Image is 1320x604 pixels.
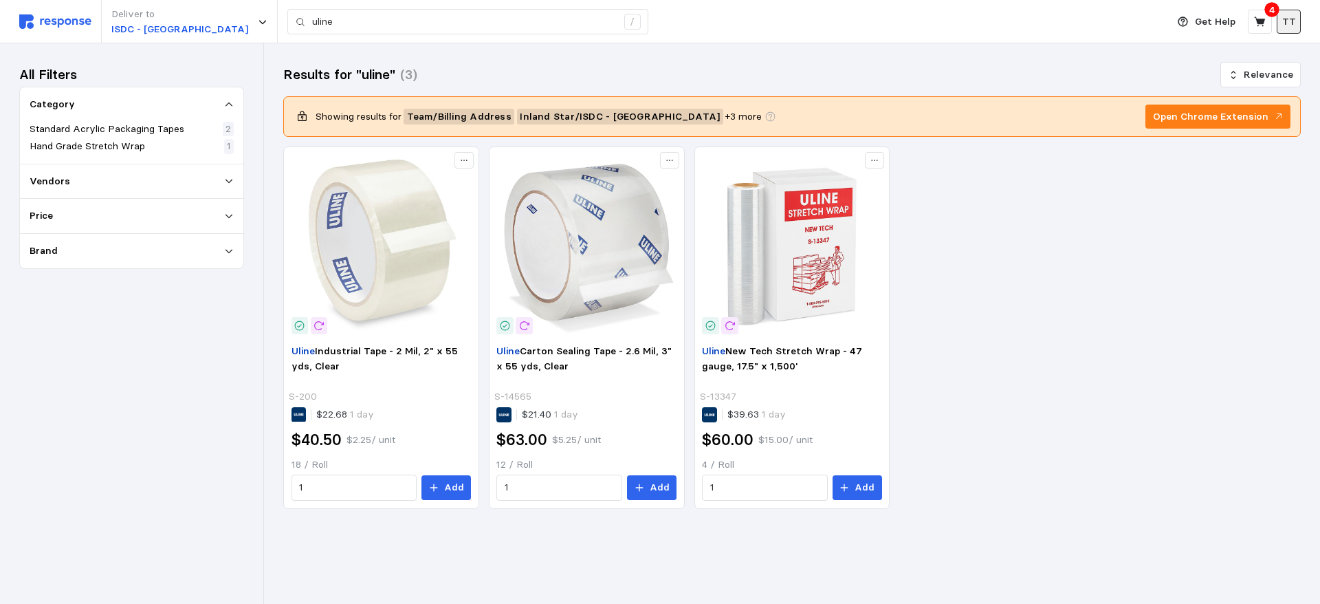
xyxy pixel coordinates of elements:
button: Add [833,475,882,500]
p: 4 [1269,2,1275,17]
p: $15.00 / unit [758,433,813,448]
p: $22.68 [316,407,374,422]
h2: $60.00 [702,429,753,451]
button: Add [421,475,471,500]
p: 18 / Roll [291,457,472,473]
p: $39.63 [727,407,786,422]
input: Qty [299,475,409,500]
span: New Tech Stretch Wrap - 47 gauge, 17.5" x 1,500' [702,345,862,372]
button: Open Chrome Extension [1145,105,1290,129]
img: S-14565 [496,154,676,334]
p: $2.25 / unit [346,433,395,448]
h3: Results for "uline" [283,65,395,84]
p: Vendors [30,174,70,189]
span: + 3 more [725,109,762,125]
p: Showing results for [316,109,401,125]
h3: All Filters [19,65,77,84]
mark: Uline [496,345,520,357]
p: TT [1282,14,1296,30]
p: Add [444,480,464,495]
p: 2 [225,122,231,137]
button: Add [627,475,676,500]
span: 1 day [759,408,786,420]
span: Industrial Tape - 2 Mil, 2" x 55 yds, Clear [291,345,458,372]
p: Category [30,97,75,112]
div: / [624,14,641,30]
img: S-200 [291,154,472,334]
p: 12 / Roll [496,457,676,473]
mark: Uline [291,345,315,357]
p: Brand [30,244,58,259]
p: Hand Grade Stretch Wrap [30,139,145,154]
p: S-13347 [700,389,736,405]
p: $21.40 [522,407,578,422]
input: Search for a product name or SKU [312,10,617,34]
p: Standard Acrylic Packaging Tapes [30,122,184,137]
button: Relevance [1220,62,1301,88]
input: Qty [505,475,615,500]
h2: $40.50 [291,429,342,451]
p: Add [855,480,874,495]
p: Get Help [1195,14,1235,30]
span: 1 day [551,408,578,420]
img: svg%3e [19,14,91,29]
p: 4 / Roll [702,457,882,473]
h2: $63.00 [496,429,547,451]
h3: (3) [400,65,417,84]
p: ISDC - [GEOGRAPHIC_DATA] [111,22,248,37]
p: Relevance [1244,67,1293,83]
p: S-14565 [494,389,531,405]
button: Get Help [1169,9,1244,35]
p: Open Chrome Extension [1153,109,1268,125]
p: S-200 [289,389,317,405]
p: Deliver to [111,7,248,22]
button: TT [1277,10,1301,34]
span: 1 day [347,408,374,420]
img: S-13347 [702,154,882,334]
mark: Uline [702,345,725,357]
p: Price [30,208,53,224]
span: Carton Sealing Tape - 2.6 Mil, 3" x 55 yds, Clear [496,345,672,372]
input: Qty [710,475,820,500]
p: $5.25 / unit [552,433,601,448]
span: Inland Star / ISDC - [GEOGRAPHIC_DATA] [520,109,720,124]
p: 1 [227,139,231,154]
p: Add [650,480,670,495]
span: Team / Billing Address [407,109,511,124]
